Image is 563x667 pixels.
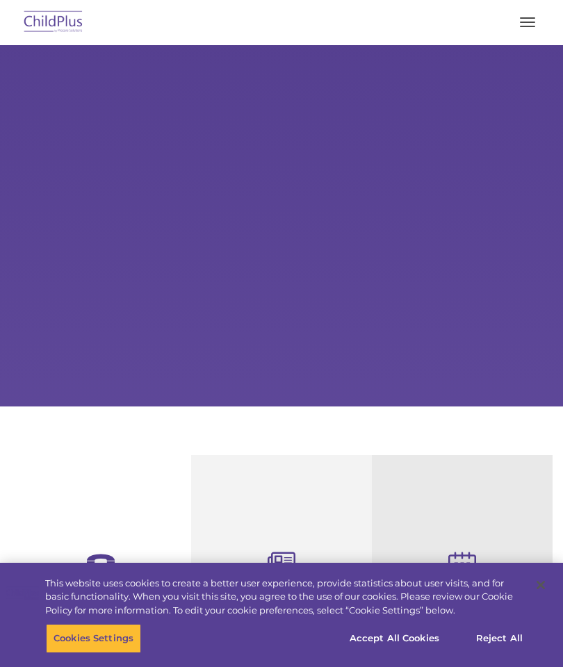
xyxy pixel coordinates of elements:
[45,577,524,618] div: This website uses cookies to create a better user experience, provide statistics about user visit...
[21,6,86,39] img: ChildPlus by Procare Solutions
[525,570,556,600] button: Close
[456,624,543,653] button: Reject All
[46,624,141,653] button: Cookies Settings
[342,624,447,653] button: Accept All Cookies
